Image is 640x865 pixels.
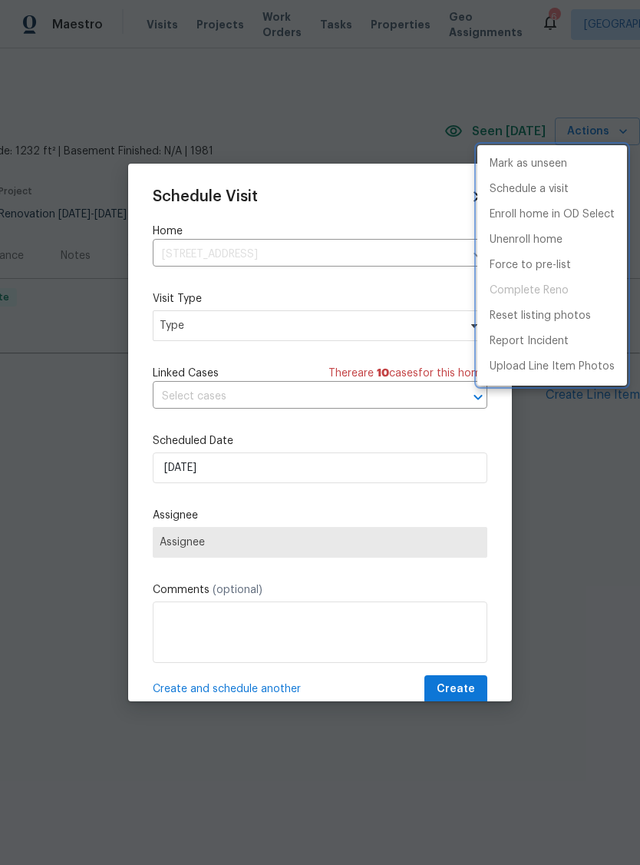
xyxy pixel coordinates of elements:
[490,333,569,350] p: Report Incident
[490,207,615,223] p: Enroll home in OD Select
[490,232,562,248] p: Unenroll home
[490,156,567,172] p: Mark as unseen
[477,278,627,303] span: Project is already completed
[490,359,615,375] p: Upload Line Item Photos
[490,181,569,197] p: Schedule a visit
[490,308,591,324] p: Reset listing photos
[490,257,571,273] p: Force to pre-list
